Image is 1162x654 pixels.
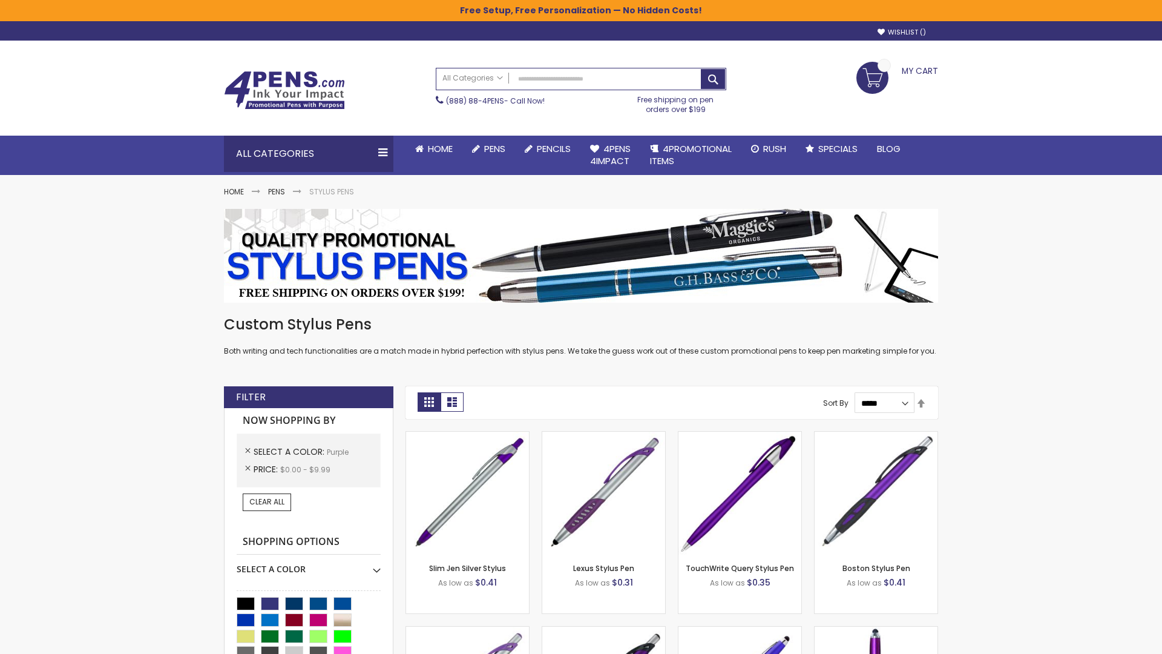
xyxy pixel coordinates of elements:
strong: Filter [236,391,266,404]
a: Wishlist [878,28,926,37]
a: TouchWrite Query Stylus Pen [686,563,794,573]
span: As low as [575,578,610,588]
a: Lexus Metallic Stylus Pen-Purple [542,626,665,636]
a: TouchWrite Command Stylus Pen-Purple [815,626,937,636]
strong: Stylus Pens [309,187,354,197]
a: 4PROMOTIONALITEMS [640,136,741,175]
span: Select A Color [254,446,327,458]
span: Blog [877,142,901,155]
span: Pencils [537,142,571,155]
a: Specials [796,136,867,162]
a: Slim Jen Silver Stylus-Purple [406,431,529,441]
span: Home [428,142,453,155]
a: Clear All [243,494,291,510]
div: Free shipping on pen orders over $199 [625,90,727,114]
a: Rush [741,136,796,162]
img: Stylus Pens [224,209,938,303]
span: As low as [438,578,473,588]
span: Price [254,463,280,475]
span: Rush [763,142,786,155]
div: All Categories [224,136,393,172]
a: Pencils [515,136,580,162]
strong: Shopping Options [237,529,381,555]
img: Lexus Stylus Pen-Purple [542,432,665,555]
h1: Custom Stylus Pens [224,315,938,334]
a: Boston Silver Stylus Pen-Purple [406,626,529,636]
a: Home [405,136,462,162]
a: 4Pens4impact [580,136,640,175]
strong: Grid [418,392,441,412]
a: (888) 88-4PENS [446,96,504,106]
img: Slim Jen Silver Stylus-Purple [406,432,529,555]
span: $0.00 - $9.99 [280,464,330,475]
a: TouchWrite Query Stylus Pen-Purple [678,431,801,441]
a: Boston Stylus Pen [842,563,910,573]
div: Both writing and tech functionalities are a match made in hybrid perfection with stylus pens. We ... [224,315,938,357]
strong: Now Shopping by [237,408,381,434]
span: $0.41 [884,576,905,589]
span: Pens [484,142,505,155]
span: Purple [327,447,349,457]
a: Boston Stylus Pen-Purple [815,431,937,441]
span: 4Pens 4impact [590,142,631,167]
span: - Call Now! [446,96,545,106]
a: Lexus Stylus Pen [573,563,634,573]
span: $0.41 [475,576,497,589]
span: Clear All [249,497,284,507]
img: TouchWrite Query Stylus Pen-Purple [678,432,801,555]
span: $0.31 [612,576,633,589]
a: Blog [867,136,910,162]
span: $0.35 [747,576,770,589]
label: Sort By [823,398,849,408]
a: Lexus Stylus Pen-Purple [542,431,665,441]
span: 4PROMOTIONAL ITEMS [650,142,732,167]
a: All Categories [436,68,509,88]
a: Home [224,187,244,197]
span: As low as [710,578,745,588]
img: Boston Stylus Pen-Purple [815,432,937,555]
img: 4Pens Custom Pens and Promotional Products [224,71,345,110]
a: Pens [462,136,515,162]
div: Select A Color [237,555,381,575]
span: As low as [847,578,882,588]
span: All Categories [442,73,503,83]
a: Slim Jen Silver Stylus [429,563,506,573]
a: Pens [268,187,285,197]
span: Specials [818,142,858,155]
a: Sierra Stylus Twist Pen-Purple [678,626,801,636]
